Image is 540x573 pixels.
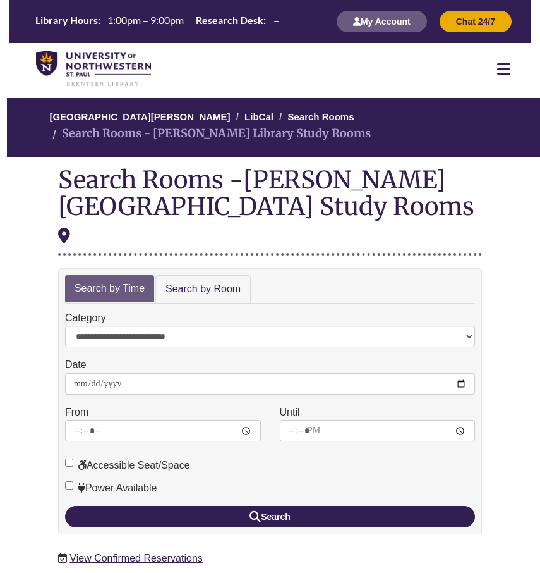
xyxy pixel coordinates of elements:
button: Chat 24/7 [440,11,512,32]
input: Accessible Seat/Space [65,459,73,467]
span: 1:00pm – 9:00pm [107,14,184,26]
a: View Confirmed Reservations [69,553,202,564]
div: Search Rooms - [58,166,482,256]
label: Category [65,310,106,326]
table: Hours Today [30,13,284,28]
label: Until [280,404,300,421]
img: UNWSP Library Logo [36,51,151,87]
label: Power Available [65,480,157,496]
li: Search Rooms - [PERSON_NAME] Library Study Rooms [49,125,371,143]
input: Power Available [65,481,73,490]
nav: Breadcrumb [58,98,482,157]
button: Search [65,506,475,527]
a: Search Rooms [287,111,354,122]
label: Date [65,357,87,373]
a: My Account [337,16,427,27]
span: – [273,14,279,26]
th: Library Hours: [30,13,102,27]
th: Research Desk: [191,13,268,27]
label: From [65,404,88,421]
a: Hours Today [30,13,284,30]
label: Accessible Seat/Space [65,457,190,474]
a: Search by Room [155,275,251,304]
button: My Account [337,11,427,32]
a: Chat 24/7 [440,16,512,27]
a: Search by Time [65,275,154,302]
div: [PERSON_NAME][GEOGRAPHIC_DATA] Study Rooms [58,164,474,248]
a: LibCal [244,111,273,122]
a: [GEOGRAPHIC_DATA][PERSON_NAME] [49,111,230,122]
